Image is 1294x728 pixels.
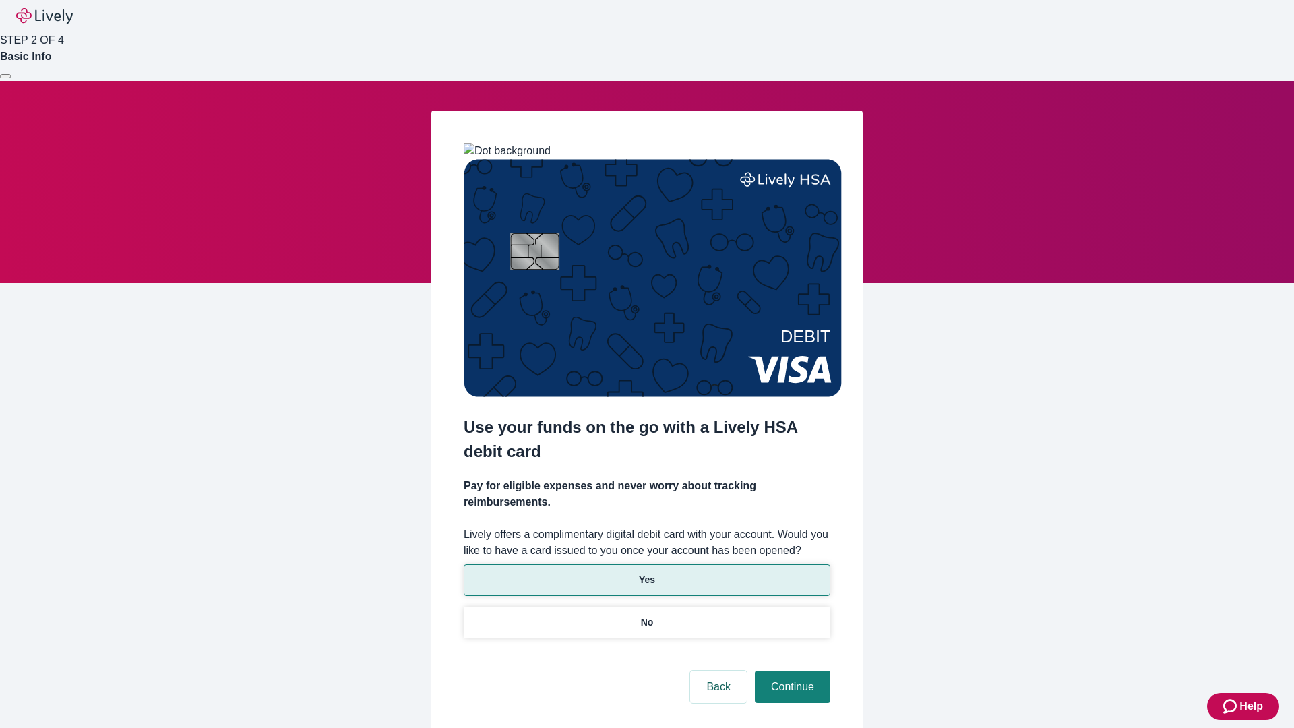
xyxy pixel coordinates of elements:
[464,415,830,464] h2: Use your funds on the go with a Lively HSA debit card
[464,159,842,397] img: Debit card
[1223,698,1239,715] svg: Zendesk support icon
[755,671,830,703] button: Continue
[1239,698,1263,715] span: Help
[639,573,655,587] p: Yes
[464,478,830,510] h4: Pay for eligible expenses and never worry about tracking reimbursements.
[16,8,73,24] img: Lively
[464,526,830,559] label: Lively offers a complimentary digital debit card with your account. Would you like to have a card...
[464,607,830,638] button: No
[464,143,551,159] img: Dot background
[1207,693,1279,720] button: Zendesk support iconHelp
[464,564,830,596] button: Yes
[690,671,747,703] button: Back
[641,615,654,630] p: No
